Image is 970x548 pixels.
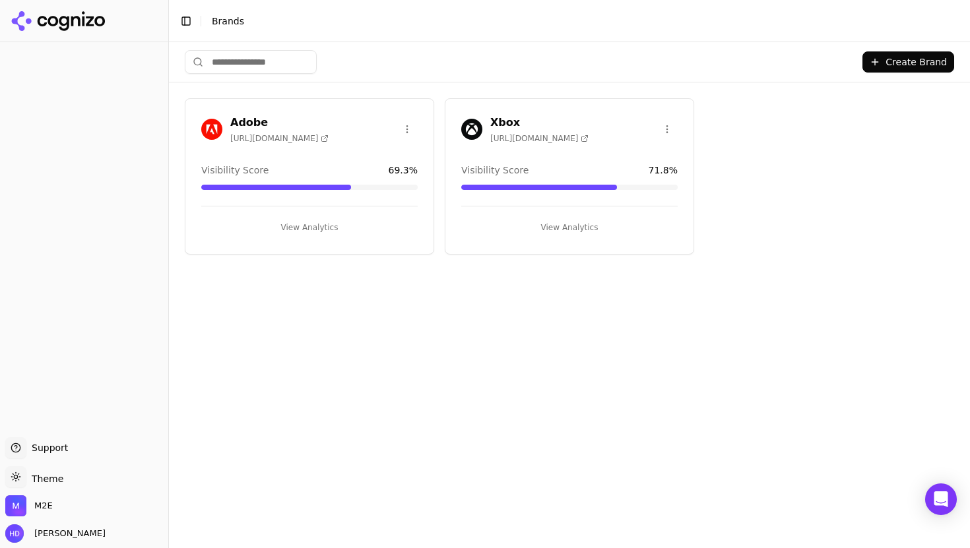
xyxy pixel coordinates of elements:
[5,495,53,516] button: Open organization switcher
[461,217,678,238] button: View Analytics
[230,133,329,144] span: [URL][DOMAIN_NAME]
[201,217,418,238] button: View Analytics
[5,524,24,543] img: Hakan Degirmenci
[29,528,106,539] span: [PERSON_NAME]
[230,115,329,131] h3: Adobe
[461,119,482,140] img: Xbox
[201,119,222,140] img: Adobe
[212,16,244,26] span: Brands
[5,524,106,543] button: Open user button
[389,164,418,177] span: 69.3 %
[201,164,269,177] span: Visibility Score
[925,483,957,515] div: Open Intercom Messenger
[649,164,678,177] span: 71.8 %
[461,164,529,177] span: Visibility Score
[862,51,954,73] button: Create Brand
[5,495,26,516] img: M2E
[490,115,589,131] h3: Xbox
[212,15,933,28] nav: breadcrumb
[34,500,53,512] span: M2E
[26,441,68,454] span: Support
[490,133,589,144] span: [URL][DOMAIN_NAME]
[26,473,63,484] span: Theme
